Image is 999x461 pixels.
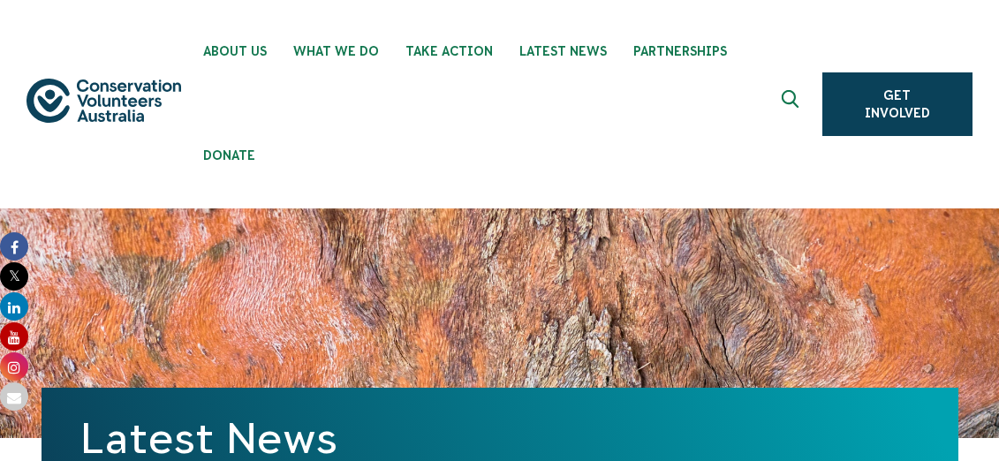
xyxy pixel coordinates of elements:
a: Get Involved [822,72,973,136]
span: Latest News [519,44,607,58]
button: Expand search box Close search box [771,83,814,125]
span: Donate [203,148,255,162]
img: logo.svg [26,79,181,124]
span: What We Do [293,44,379,58]
span: Partnerships [633,44,727,58]
span: Take Action [405,44,493,58]
span: Expand search box [781,90,803,118]
span: About Us [203,44,267,58]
